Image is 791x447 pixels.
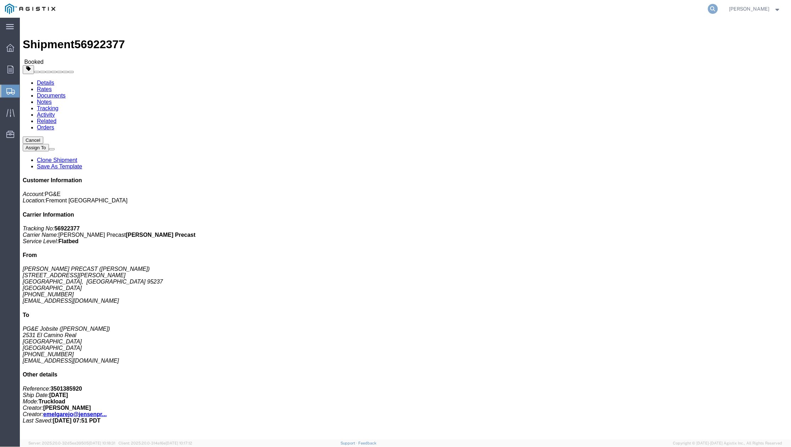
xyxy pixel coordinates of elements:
[358,441,376,445] a: Feedback
[89,441,115,445] span: [DATE] 10:18:31
[729,5,781,13] button: [PERSON_NAME]
[341,441,358,445] a: Support
[20,18,791,440] iframe: FS Legacy Container
[673,440,782,446] span: Copyright © [DATE]-[DATE] Agistix Inc., All Rights Reserved
[166,441,192,445] span: [DATE] 10:17:12
[118,441,192,445] span: Client: 2025.20.0-314a16e
[729,5,770,13] span: Esme Melgarejo
[5,4,55,14] img: logo
[28,441,115,445] span: Server: 2025.20.0-32d5ea39505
